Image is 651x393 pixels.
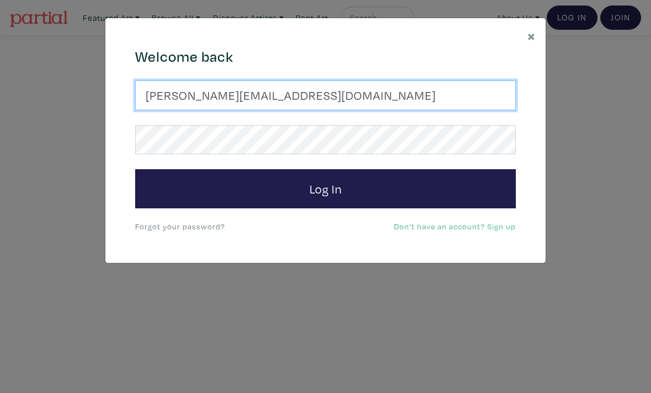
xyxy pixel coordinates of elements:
a: Don't have an account? Sign up [394,221,516,232]
span: × [527,26,536,45]
button: Log In [135,169,516,209]
a: Forgot your password? [135,221,225,232]
button: Close [517,18,546,53]
h4: Welcome back [135,48,516,66]
input: Your email [135,80,516,110]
